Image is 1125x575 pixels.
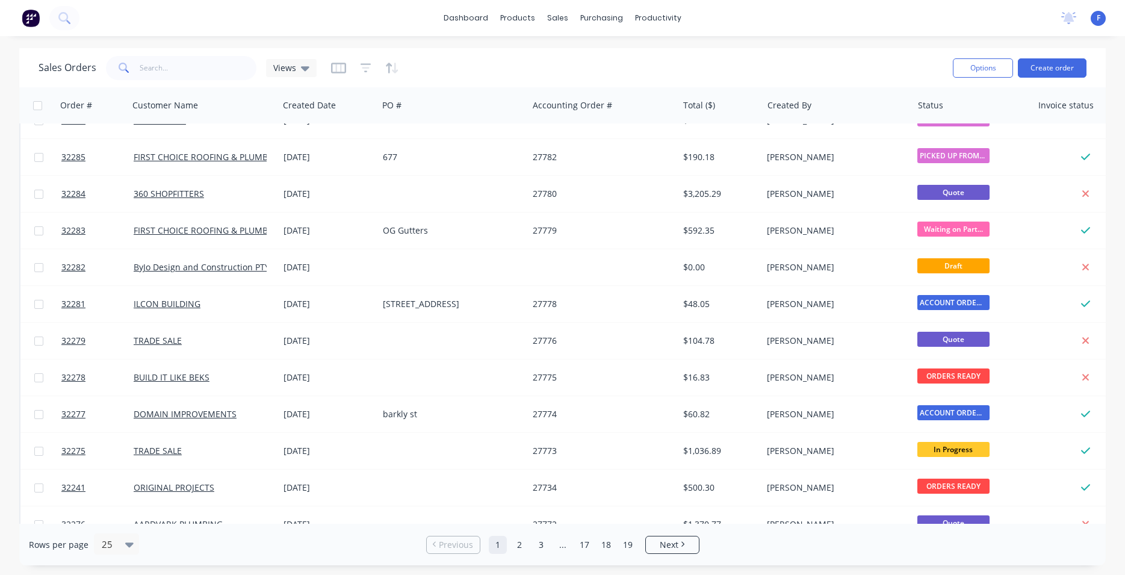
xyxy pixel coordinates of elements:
[917,258,990,273] span: Draft
[533,99,612,111] div: Accounting Order #
[134,151,283,163] a: FIRST CHOICE ROOFING & PLUMBING
[767,188,900,200] div: [PERSON_NAME]
[134,188,204,199] a: 360 SHOPFITTERS
[382,99,401,111] div: PO #
[284,371,373,384] div: [DATE]
[61,225,85,237] span: 32283
[61,433,134,469] a: 32275
[918,99,943,111] div: Status
[533,298,666,310] div: 27778
[61,139,134,175] a: 32285
[61,396,134,432] a: 32277
[1097,13,1100,23] span: F
[284,261,373,273] div: [DATE]
[134,371,209,383] a: BUILD IT LIKE BEKS
[619,536,637,554] a: Page 19
[284,445,373,457] div: [DATE]
[1038,99,1094,111] div: Invoice status
[917,515,990,530] span: Quote
[683,518,754,530] div: $1,370.77
[61,298,85,310] span: 32281
[541,9,574,27] div: sales
[683,99,715,111] div: Total ($)
[683,335,754,347] div: $104.78
[683,371,754,384] div: $16.83
[383,151,516,163] div: 677
[646,539,699,551] a: Next page
[489,536,507,554] a: Page 1 is your current page
[273,61,296,74] span: Views
[533,151,666,163] div: 27782
[767,335,900,347] div: [PERSON_NAME]
[767,408,900,420] div: [PERSON_NAME]
[29,539,88,551] span: Rows per page
[683,188,754,200] div: $3,205.29
[61,249,134,285] a: 32282
[917,148,990,163] span: PICKED UP FROM ...
[533,371,666,384] div: 27775
[132,99,198,111] div: Customer Name
[917,332,990,347] span: Quote
[1018,58,1086,78] button: Create order
[683,445,754,457] div: $1,036.89
[383,298,516,310] div: [STREET_ADDRESS]
[767,371,900,384] div: [PERSON_NAME]
[284,335,373,347] div: [DATE]
[629,9,687,27] div: productivity
[284,151,373,163] div: [DATE]
[683,298,754,310] div: $48.05
[134,298,200,309] a: ILCON BUILDING
[61,151,85,163] span: 32285
[660,539,678,551] span: Next
[134,225,283,236] a: FIRST CHOICE ROOFING & PLUMBING
[134,335,182,346] a: TRADE SALE
[510,536,528,554] a: Page 2
[383,408,516,420] div: barkly st
[494,9,541,27] div: products
[284,518,373,530] div: [DATE]
[439,539,473,551] span: Previous
[61,213,134,249] a: 32283
[574,9,629,27] div: purchasing
[532,536,550,554] a: Page 3
[683,151,754,163] div: $190.18
[61,482,85,494] span: 32241
[140,56,257,80] input: Search...
[61,518,85,530] span: 32276
[767,151,900,163] div: [PERSON_NAME]
[61,371,85,384] span: 32278
[533,445,666,457] div: 27773
[767,298,900,310] div: [PERSON_NAME]
[61,176,134,212] a: 32284
[61,323,134,359] a: 32279
[39,62,96,73] h1: Sales Orders
[284,188,373,200] div: [DATE]
[134,445,182,456] a: TRADE SALE
[683,482,754,494] div: $500.30
[61,188,85,200] span: 32284
[61,335,85,347] span: 32279
[134,261,287,273] a: ByJo Design and Construction PTY LTD
[767,518,900,530] div: [PERSON_NAME]
[683,225,754,237] div: $592.35
[767,99,811,111] div: Created By
[284,482,373,494] div: [DATE]
[61,261,85,273] span: 32282
[427,539,480,551] a: Previous page
[283,99,336,111] div: Created Date
[683,261,754,273] div: $0.00
[61,359,134,396] a: 32278
[575,536,593,554] a: Page 17
[917,222,990,237] span: Waiting on Part...
[134,408,237,420] a: DOMAIN IMPROVEMENTS
[438,9,494,27] a: dashboard
[917,442,990,457] span: In Progress
[533,408,666,420] div: 27774
[60,99,92,111] div: Order #
[554,536,572,554] a: Jump forward
[134,482,214,493] a: ORIGINAL PROJECTS
[61,506,134,542] a: 32276
[284,225,373,237] div: [DATE]
[61,470,134,506] a: 32241
[533,188,666,200] div: 27780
